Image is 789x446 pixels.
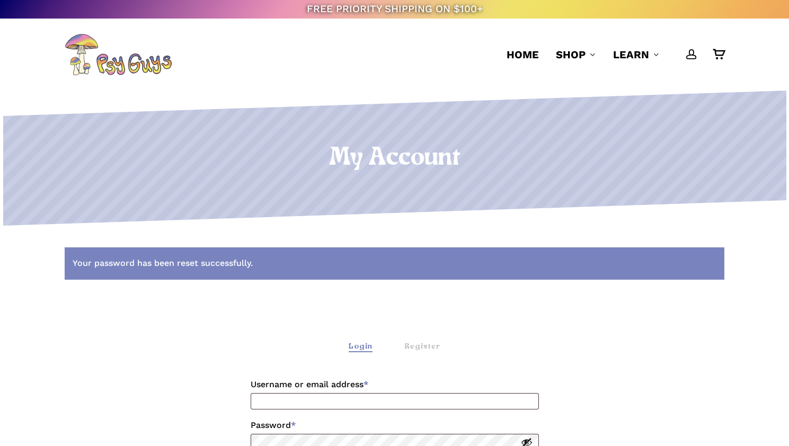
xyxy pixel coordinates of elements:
a: Home [507,47,539,62]
nav: Main Menu [498,19,724,91]
div: Register [404,341,440,352]
label: Password [251,417,539,434]
div: Login [349,341,373,352]
label: Username or email address [251,376,539,393]
a: Shop [556,47,596,62]
span: Shop [556,48,586,61]
span: Learn [613,48,649,61]
a: Learn [613,47,660,62]
img: PsyGuys [65,33,172,76]
div: Your password has been reset successfully. [65,247,724,280]
span: Home [507,48,539,61]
